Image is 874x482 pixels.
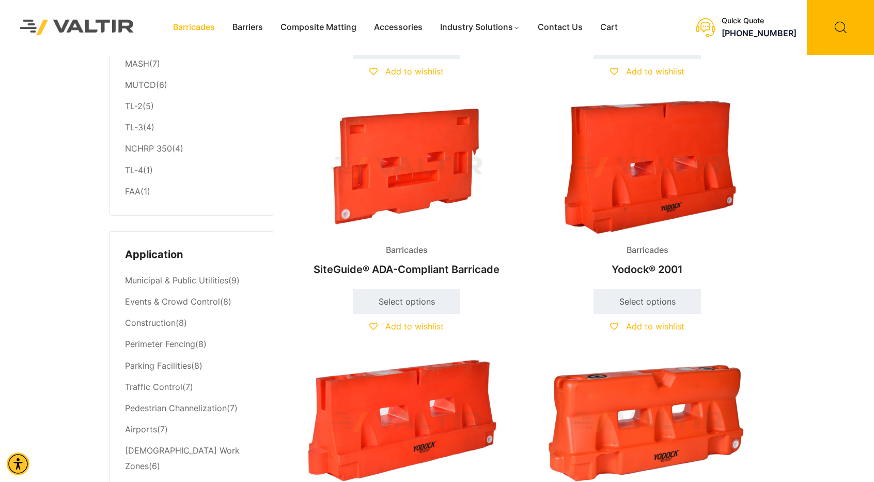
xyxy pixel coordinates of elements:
li: (7) [125,398,258,419]
a: Accessories [365,20,431,35]
li: (1) [125,160,258,181]
a: Pedestrian Channelization [125,403,227,413]
a: TL-2 [125,101,143,111]
a: TL-3 [125,122,143,132]
a: Municipal & Public Utilities [125,275,228,285]
a: Composite Matting [272,20,365,35]
a: Airports [125,424,157,434]
span: Add to wishlist [385,321,444,332]
a: Barriers [224,20,272,35]
a: Add to wishlist [369,321,444,332]
li: (1) [125,181,258,200]
a: Cart [591,20,627,35]
span: Add to wishlist [385,66,444,77]
a: MUTCD [125,80,156,90]
li: (4) [125,117,258,139]
h4: Application [125,247,258,263]
h2: Yodock® 2001 [536,258,759,281]
div: Quick Quote [722,17,797,25]
a: Construction [125,318,176,328]
li: (6) [125,75,258,96]
li: (5) [125,96,258,117]
li: (8) [125,292,258,313]
a: NCHRP 350 [125,143,172,154]
a: Contact Us [529,20,591,35]
a: Select options for “SiteGuide® ADA-Compliant Barricade” [353,289,460,314]
a: BarricadesSiteGuide® ADA-Compliant Barricade [295,100,518,281]
a: [DEMOGRAPHIC_DATA] Work Zones [125,445,240,471]
li: (8) [125,334,258,355]
a: call (888) 496-3625 [722,28,797,38]
a: Add to wishlist [610,321,684,332]
li: (8) [125,355,258,376]
li: (7) [125,376,258,398]
a: FAA [125,186,141,197]
a: Barricades [164,20,224,35]
div: Accessibility Menu [7,453,29,475]
li: (6) [125,440,258,477]
span: Barricades [378,243,435,258]
li: (9) [125,270,258,292]
li: (7) [125,53,258,74]
a: MASH [125,58,149,69]
img: Barricades [295,100,518,234]
a: Industry Solutions [431,20,529,35]
a: Perimeter Fencing [125,339,195,349]
li: (8) [125,313,258,334]
img: Valtir Rentals [8,8,146,47]
li: (4) [125,139,258,160]
a: Select options for “Yodock® 2001” [594,289,701,314]
a: Add to wishlist [610,66,684,77]
li: (7) [125,419,258,440]
a: Parking Facilities [125,360,191,371]
a: BarricadesYodock® 2001 [536,100,759,281]
a: Events & Crowd Control [125,296,220,307]
span: Add to wishlist [626,66,684,77]
a: Add to wishlist [369,66,444,77]
span: Barricades [619,243,676,258]
a: Traffic Control [125,382,182,392]
h2: SiteGuide® ADA-Compliant Barricade [295,258,518,281]
span: Add to wishlist [626,321,684,332]
a: TL-4 [125,165,143,175]
img: Barricades [536,100,759,234]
